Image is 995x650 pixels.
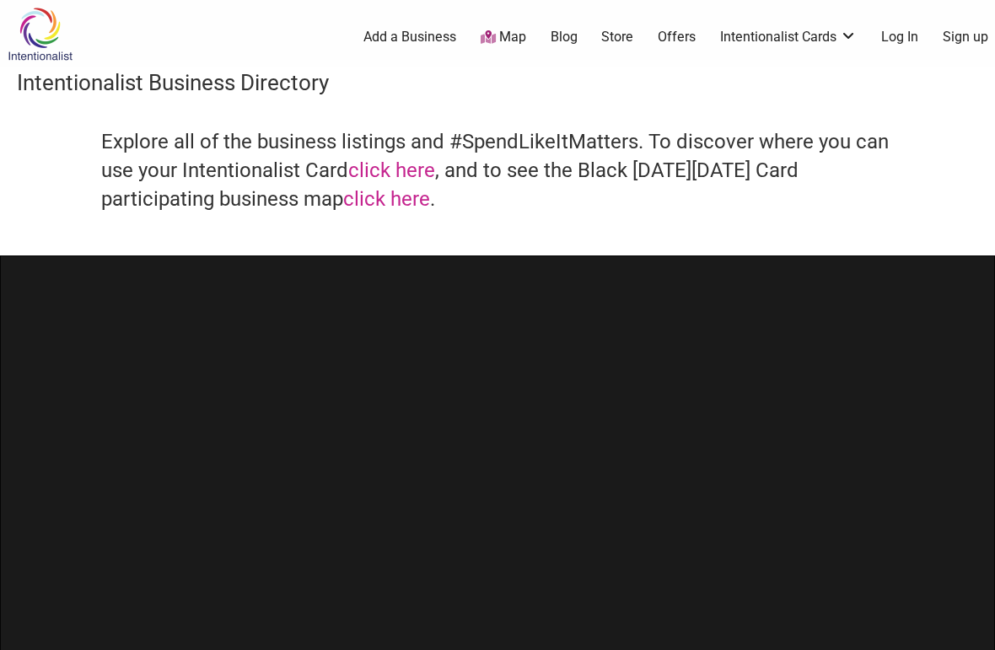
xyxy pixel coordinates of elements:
[481,28,526,47] a: Map
[343,187,430,211] a: click here
[720,28,857,46] a: Intentionalist Cards
[943,28,988,46] a: Sign up
[601,28,633,46] a: Store
[101,128,894,213] h4: Explore all of the business listings and #SpendLikeItMatters. To discover where you can use your ...
[881,28,918,46] a: Log In
[17,67,978,98] h3: Intentionalist Business Directory
[658,28,696,46] a: Offers
[551,28,578,46] a: Blog
[348,158,435,182] a: click here
[363,28,456,46] a: Add a Business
